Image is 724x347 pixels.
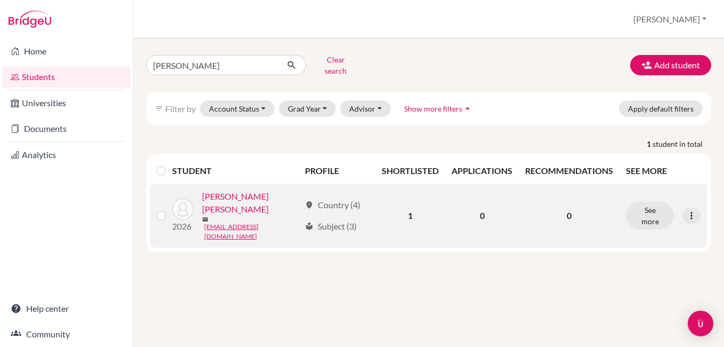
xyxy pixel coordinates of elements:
button: Apply default filters [619,100,703,117]
th: APPLICATIONS [445,158,519,184]
div: Country (4) [305,199,360,211]
span: Filter by [165,104,196,114]
strong: 1 [647,138,653,149]
td: 0 [445,184,519,248]
button: See more [626,202,674,230]
button: Add student [630,55,711,75]
p: 2026 [172,220,194,233]
span: mail [202,216,208,223]
a: Analytics [2,144,131,165]
a: Students [2,66,131,88]
td: 1 [375,184,445,248]
th: STUDENT [172,158,299,184]
th: RECOMMENDATIONS [519,158,620,184]
a: [PERSON_NAME] [PERSON_NAME] [202,190,300,216]
button: [PERSON_NAME] [629,9,711,29]
button: Account Status [200,100,275,117]
th: SHORTLISTED [375,158,445,184]
img: Bridge-U [9,11,51,28]
th: SEE MORE [620,158,707,184]
span: Show more filters [404,104,462,113]
span: local_library [305,222,313,231]
i: arrow_drop_up [462,103,473,114]
p: 0 [525,209,613,222]
a: Documents [2,118,131,139]
span: location_on [305,201,313,209]
a: Universities [2,92,131,114]
i: filter_list [155,104,163,113]
input: Find student by name... [146,55,278,75]
th: PROFILE [299,158,375,184]
button: Clear search [306,51,365,79]
div: Subject (3) [305,220,357,233]
a: [EMAIL_ADDRESS][DOMAIN_NAME] [204,222,300,241]
img: RIVAS VÉLIZ, DIEGO ANDRÉS [172,199,194,220]
a: Community [2,324,131,345]
div: Open Intercom Messenger [688,311,713,336]
button: Advisor [340,100,391,117]
button: Show more filtersarrow_drop_up [395,100,482,117]
a: Help center [2,298,131,319]
span: student in total [653,138,711,149]
a: Home [2,41,131,62]
button: Grad Year [279,100,336,117]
